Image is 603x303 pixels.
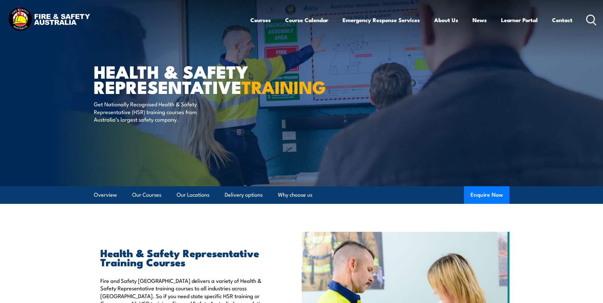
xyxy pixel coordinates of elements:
[242,73,326,100] strong: TRAINING
[285,11,328,29] a: Course Calendar
[177,186,209,204] a: Our Locations
[472,11,487,29] a: News
[100,248,272,266] h2: Health & Safety Representative Training Courses
[343,11,420,29] a: Emergency Response Services
[464,186,509,204] button: Enquire Now
[94,100,212,123] p: Get Nationally Recognised Health & Safety Representative (HSR) training courses from Australia’s ...
[434,11,458,29] a: About Us
[94,186,117,204] a: Overview
[225,186,263,204] a: Delivery options
[250,11,271,29] a: Courses
[94,64,254,94] h1: Health & Safety Representative
[132,186,161,204] a: Our Courses
[552,11,572,29] a: Contact
[278,186,312,204] a: Why choose us
[501,11,538,29] a: Learner Portal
